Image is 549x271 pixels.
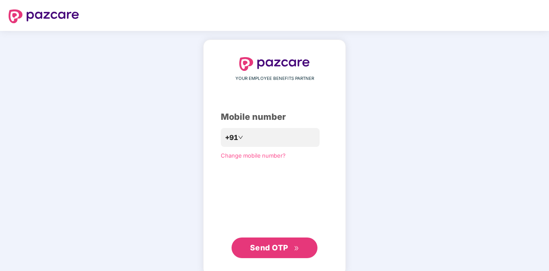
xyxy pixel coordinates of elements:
span: YOUR EMPLOYEE BENEFITS PARTNER [235,75,314,82]
img: logo [9,9,79,23]
button: Send OTPdouble-right [232,238,317,258]
a: Change mobile number? [221,152,286,159]
span: down [238,135,243,140]
span: double-right [294,246,299,251]
div: Mobile number [221,110,328,124]
span: Send OTP [250,243,288,252]
img: logo [239,57,310,71]
span: +91 [225,132,238,143]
